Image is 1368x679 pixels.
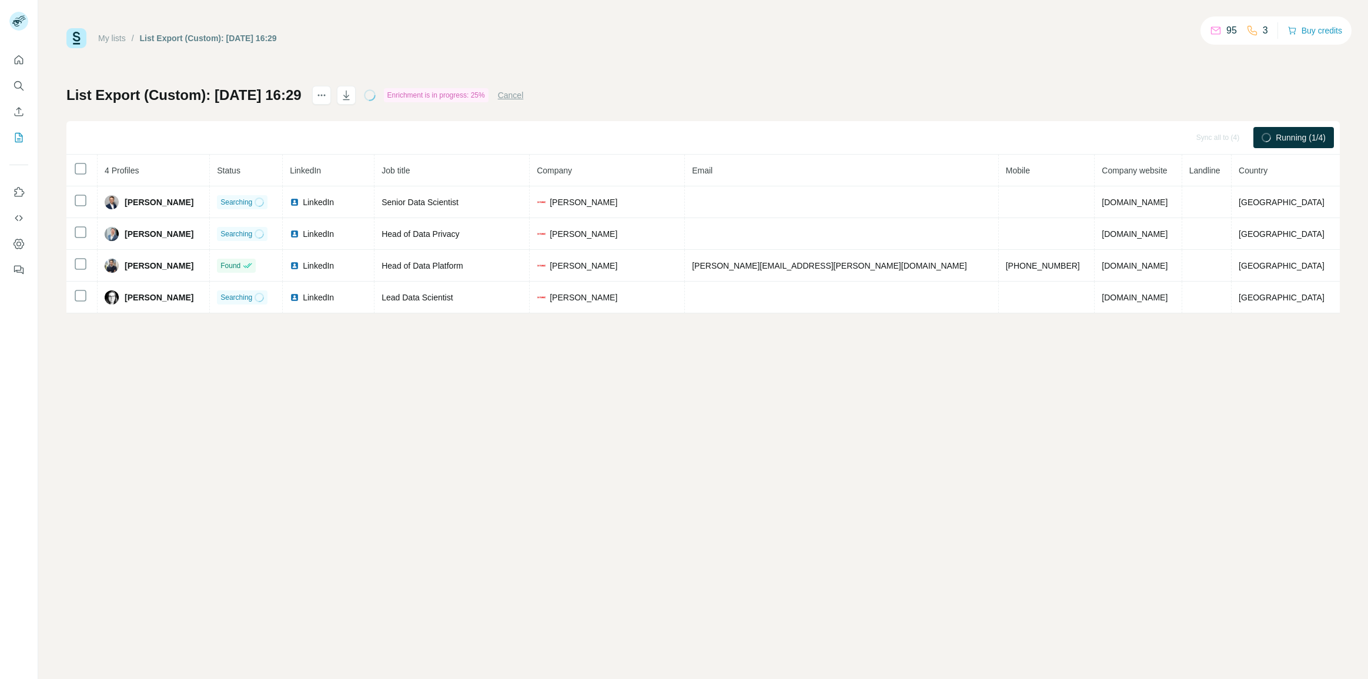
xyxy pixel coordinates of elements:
button: Dashboard [9,233,28,255]
span: [PERSON_NAME] [125,196,193,208]
span: LinkedIn [290,166,321,175]
span: [DOMAIN_NAME] [1102,229,1168,239]
span: Searching [220,292,252,303]
span: [DOMAIN_NAME] [1102,293,1168,302]
span: [PERSON_NAME] [550,228,617,240]
span: [GEOGRAPHIC_DATA] [1239,229,1324,239]
span: [PERSON_NAME] [125,292,193,303]
h1: List Export (Custom): [DATE] 16:29 [66,86,302,105]
button: Search [9,75,28,96]
span: Company [537,166,572,175]
button: actions [312,86,331,105]
span: Head of Data Privacy [382,229,459,239]
img: company-logo [537,261,546,270]
span: Head of Data Platform [382,261,463,270]
img: LinkedIn logo [290,261,299,270]
button: Quick start [9,49,28,71]
img: LinkedIn logo [290,229,299,239]
p: 3 [1263,24,1268,38]
span: Company website [1102,166,1167,175]
span: Searching [220,197,252,208]
span: [PERSON_NAME] [550,196,617,208]
span: Senior Data Scientist [382,198,459,207]
span: [DOMAIN_NAME] [1102,261,1168,270]
button: Cancel [498,89,524,101]
li: / [132,32,134,44]
span: [PERSON_NAME] [125,260,193,272]
span: Running (1/4) [1276,132,1326,143]
span: [GEOGRAPHIC_DATA] [1239,198,1324,207]
span: Status [217,166,240,175]
p: 95 [1226,24,1237,38]
img: company-logo [537,293,546,302]
span: Found [220,260,240,271]
img: Avatar [105,195,119,209]
button: My lists [9,127,28,148]
span: [PERSON_NAME] [550,292,617,303]
span: [DOMAIN_NAME] [1102,198,1168,207]
span: LinkedIn [303,196,334,208]
span: [PHONE_NUMBER] [1006,261,1080,270]
span: 4 Profiles [105,166,139,175]
img: company-logo [537,229,546,239]
span: [PERSON_NAME] [550,260,617,272]
img: Avatar [105,290,119,305]
span: [GEOGRAPHIC_DATA] [1239,261,1324,270]
span: LinkedIn [303,260,334,272]
div: List Export (Custom): [DATE] 16:29 [140,32,277,44]
span: Landline [1189,166,1220,175]
img: Surfe Logo [66,28,86,48]
span: LinkedIn [303,228,334,240]
span: Lead Data Scientist [382,293,453,302]
button: Feedback [9,259,28,280]
div: Enrichment is in progress: 25% [384,88,489,102]
button: Buy credits [1287,22,1342,39]
a: My lists [98,34,126,43]
span: [PERSON_NAME] [125,228,193,240]
img: LinkedIn logo [290,293,299,302]
span: Email [692,166,713,175]
span: Mobile [1006,166,1030,175]
img: company-logo [537,198,546,207]
span: Searching [220,229,252,239]
button: Use Surfe API [9,208,28,229]
img: Avatar [105,227,119,241]
span: LinkedIn [303,292,334,303]
span: Job title [382,166,410,175]
button: Enrich CSV [9,101,28,122]
button: Use Surfe on LinkedIn [9,182,28,203]
span: [PERSON_NAME][EMAIL_ADDRESS][PERSON_NAME][DOMAIN_NAME] [692,261,967,270]
img: Avatar [105,259,119,273]
img: LinkedIn logo [290,198,299,207]
span: [GEOGRAPHIC_DATA] [1239,293,1324,302]
span: Country [1239,166,1267,175]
